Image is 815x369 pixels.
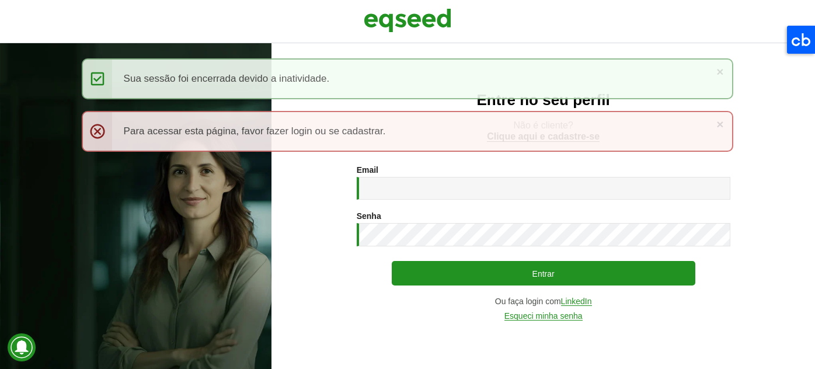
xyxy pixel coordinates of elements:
[357,297,730,306] div: Ou faça login com
[357,212,381,220] label: Senha
[357,166,378,174] label: Email
[364,6,451,35] img: EqSeed Logo
[392,261,695,286] button: Entrar
[82,58,734,99] div: Sua sessão foi encerrada devido a inatividade.
[504,312,583,321] a: Esqueci minha senha
[716,118,723,130] a: ×
[561,297,592,306] a: LinkedIn
[82,111,734,152] div: Para acessar esta página, favor fazer login ou se cadastrar.
[716,65,723,78] a: ×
